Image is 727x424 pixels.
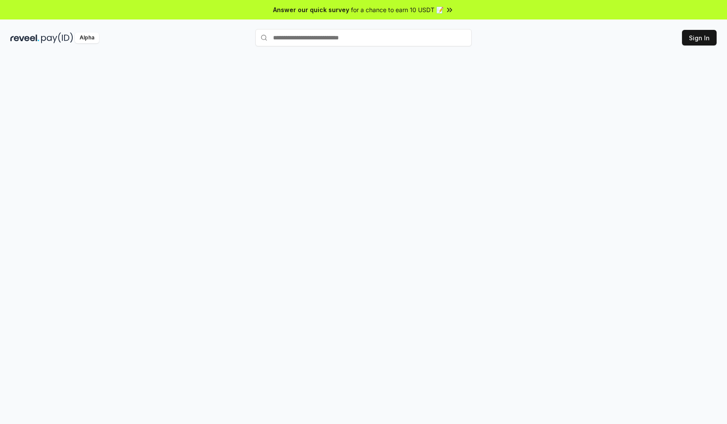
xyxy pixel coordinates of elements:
[75,32,99,43] div: Alpha
[273,5,349,14] span: Answer our quick survey
[10,32,39,43] img: reveel_dark
[351,5,444,14] span: for a chance to earn 10 USDT 📝
[682,30,717,45] button: Sign In
[41,32,73,43] img: pay_id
